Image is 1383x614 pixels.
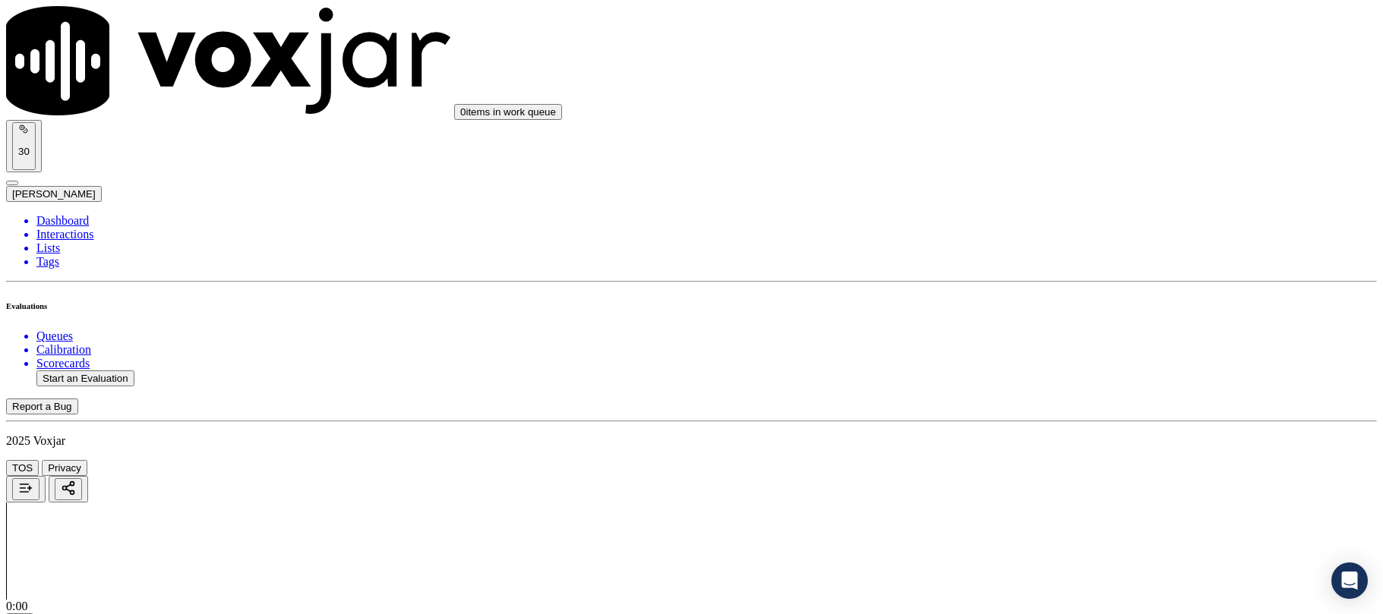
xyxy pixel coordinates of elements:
a: Calibration [36,343,1377,357]
a: Scorecards [36,357,1377,370]
button: Start an Evaluation [36,370,134,386]
button: 30 [12,122,36,170]
a: Dashboard [36,214,1377,228]
p: 30 [18,146,30,157]
button: 30 [6,120,42,172]
span: [PERSON_NAME] [12,188,96,200]
a: Interactions [36,228,1377,241]
button: 0items in work queue [454,104,562,120]
img: voxjar logo [6,6,451,115]
a: Lists [36,241,1377,255]
p: 2025 Voxjar [6,434,1377,448]
button: Privacy [42,460,87,476]
a: Queues [36,329,1377,343]
button: [PERSON_NAME] [6,186,102,202]
a: Tags [36,255,1377,269]
div: 0:00 [6,600,1377,613]
button: TOS [6,460,39,476]
div: Open Intercom Messenger [1331,562,1368,599]
h6: Evaluations [6,301,1377,310]
button: Report a Bug [6,398,78,414]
